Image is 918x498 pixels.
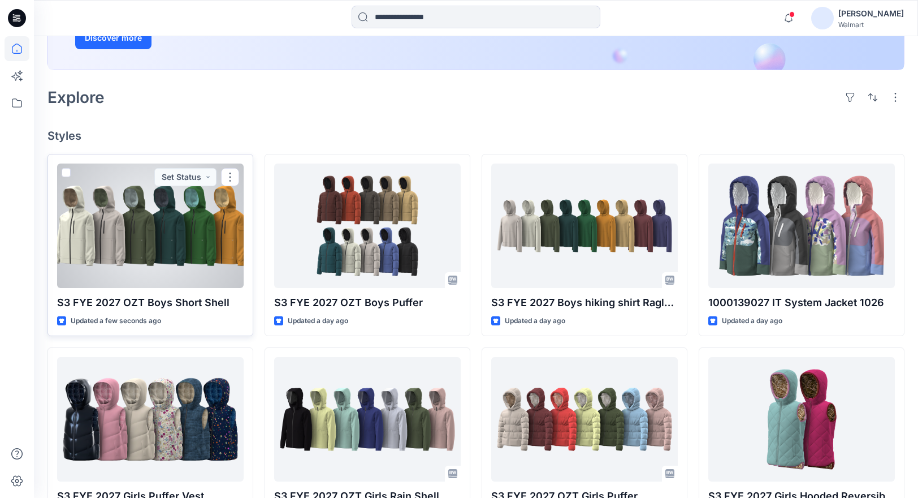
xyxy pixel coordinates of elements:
p: Updated a few seconds ago [71,315,161,327]
a: S3 FYE 2027 Girls Hooded Reversible Vest [708,357,895,482]
button: Discover more [75,27,151,49]
h4: Styles [47,129,904,143]
p: 1000139027 IT System Jacket 1026 [708,295,895,311]
a: Discover more [75,27,330,49]
p: Updated a day ago [288,315,348,327]
img: avatar [811,7,834,29]
a: 1000139027 IT System Jacket 1026 [708,164,895,288]
p: Updated a day ago [505,315,565,327]
p: S3 FYE 2027 OZT Boys Short Shell [57,295,244,311]
p: Updated a day ago [722,315,782,327]
div: Walmart [838,20,904,29]
a: S3 FYE 2027 OZT Girls Puffer [491,357,678,482]
a: S3 FYE 2027 OZT Girls Rain Shell [274,357,461,482]
a: S3 FYE 2027 Girls Puffer Vest [57,357,244,482]
p: S3 FYE 2027 OZT Boys Puffer [274,295,461,311]
div: [PERSON_NAME] [838,7,904,20]
a: S3 FYE 2027 OZT Boys Short Shell [57,164,244,288]
a: S3 FYE 2027 Boys hiking shirt Raglan Slv [491,164,678,288]
a: S3 FYE 2027 OZT Boys Puffer [274,164,461,288]
p: S3 FYE 2027 Boys hiking shirt Raglan Slv [491,295,678,311]
h2: Explore [47,88,105,106]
